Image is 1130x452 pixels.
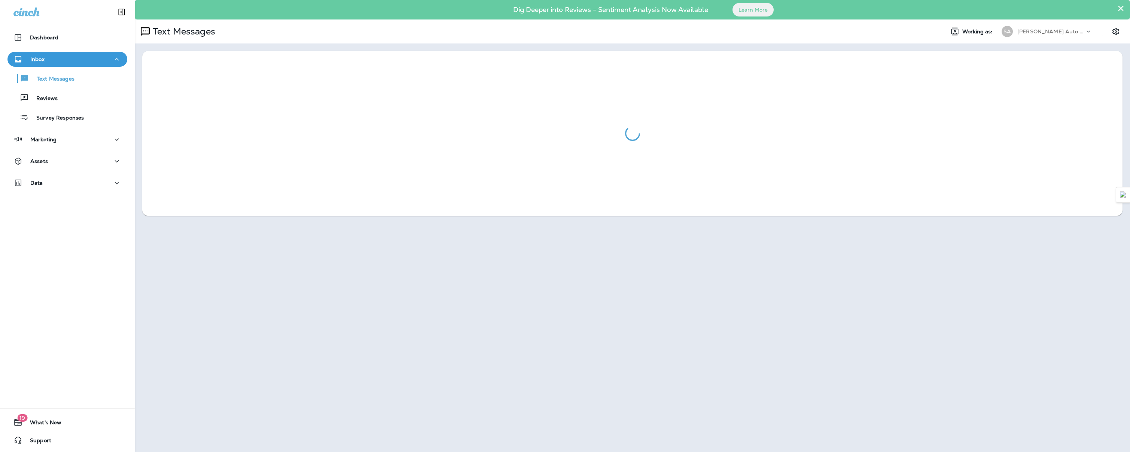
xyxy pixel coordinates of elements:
button: Dashboard [7,30,127,45]
span: Support [22,437,51,446]
p: Inbox [30,56,45,62]
button: Learn More [732,3,774,16]
button: Close [1117,2,1124,14]
p: Text Messages [150,26,215,37]
p: Dig Deeper into Reviews - Sentiment Analysis Now Available [491,9,730,11]
button: Assets [7,154,127,169]
button: Reviews [7,90,127,106]
button: Support [7,433,127,448]
button: Inbox [7,52,127,67]
span: Working as: [962,28,994,35]
p: Assets [30,158,48,164]
button: 19What's New [7,415,127,430]
button: Marketing [7,132,127,147]
p: Data [30,180,43,186]
p: Marketing [30,136,57,142]
p: Survey Responses [29,115,84,122]
p: [PERSON_NAME] Auto Service & Tire Pros [1017,28,1085,34]
p: Dashboard [30,34,58,40]
img: Detect Auto [1120,192,1127,198]
button: Text Messages [7,70,127,86]
span: What's New [22,419,61,428]
button: Collapse Sidebar [111,4,132,19]
p: Reviews [29,95,58,102]
span: 19 [17,414,27,422]
div: SA [1002,26,1013,37]
button: Settings [1109,25,1123,38]
button: Survey Responses [7,109,127,125]
p: Text Messages [29,76,74,83]
button: Data [7,175,127,190]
